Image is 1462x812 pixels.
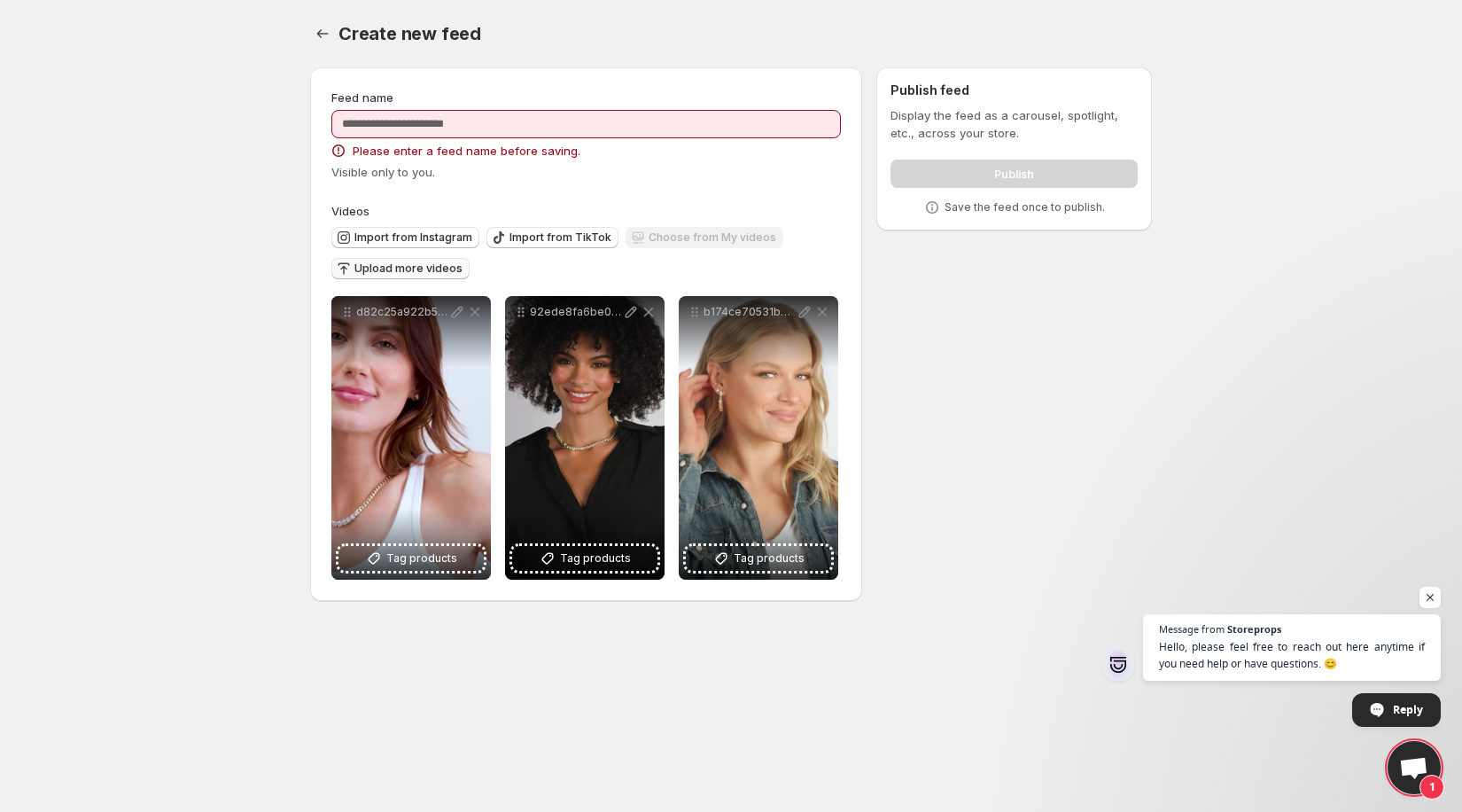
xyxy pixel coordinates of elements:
[945,200,1105,215] p: Save the feed once to publish.
[331,227,479,248] button: Import from Instagram
[509,230,611,245] span: Import from TikTok
[331,258,470,279] button: Upload more videos
[310,21,335,46] button: Settings
[331,165,435,179] span: Visible only to you.
[356,305,448,319] p: d82c25a922b540cf9325a75a3cdc806aHD-1080p-72Mbps-34862234
[679,296,838,580] div: b174ce70531b481ea98c51a0f05873d6HD-1080p-72Mbps-42901252Tag products
[386,550,457,567] span: Tag products
[560,550,631,567] span: Tag products
[512,546,657,571] button: Tag products
[530,305,622,319] p: 92ede8fa6be04801a1c47463c71421b4HD-1080p-72Mbps-42094872
[686,546,831,571] button: Tag products
[1419,775,1444,800] span: 1
[734,550,805,567] span: Tag products
[354,262,463,276] span: Upload more videos
[354,230,472,245] span: Import from Instagram
[890,106,1138,142] p: Display the feed as a carousel, spotlight, etc., across your store.
[1227,624,1281,634] span: Storeprops
[338,23,481,44] span: Create new feed
[1388,741,1441,794] div: Open chat
[704,305,796,319] p: b174ce70531b481ea98c51a0f05873d6HD-1080p-72Mbps-42901252
[486,227,618,248] button: Import from TikTok
[1159,624,1225,634] span: Message from
[890,82,1138,99] h2: Publish feed
[353,142,580,160] span: Please enter a feed name before saving.
[1159,638,1425,672] span: Hello, please feel free to reach out here anytime if you need help or have questions. 😊
[331,90,393,105] span: Feed name
[331,204,369,218] span: Videos
[331,296,491,580] div: d82c25a922b540cf9325a75a3cdc806aHD-1080p-72Mbps-34862234Tag products
[338,546,484,571] button: Tag products
[1393,694,1423,725] span: Reply
[505,296,665,580] div: 92ede8fa6be04801a1c47463c71421b4HD-1080p-72Mbps-42094872Tag products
